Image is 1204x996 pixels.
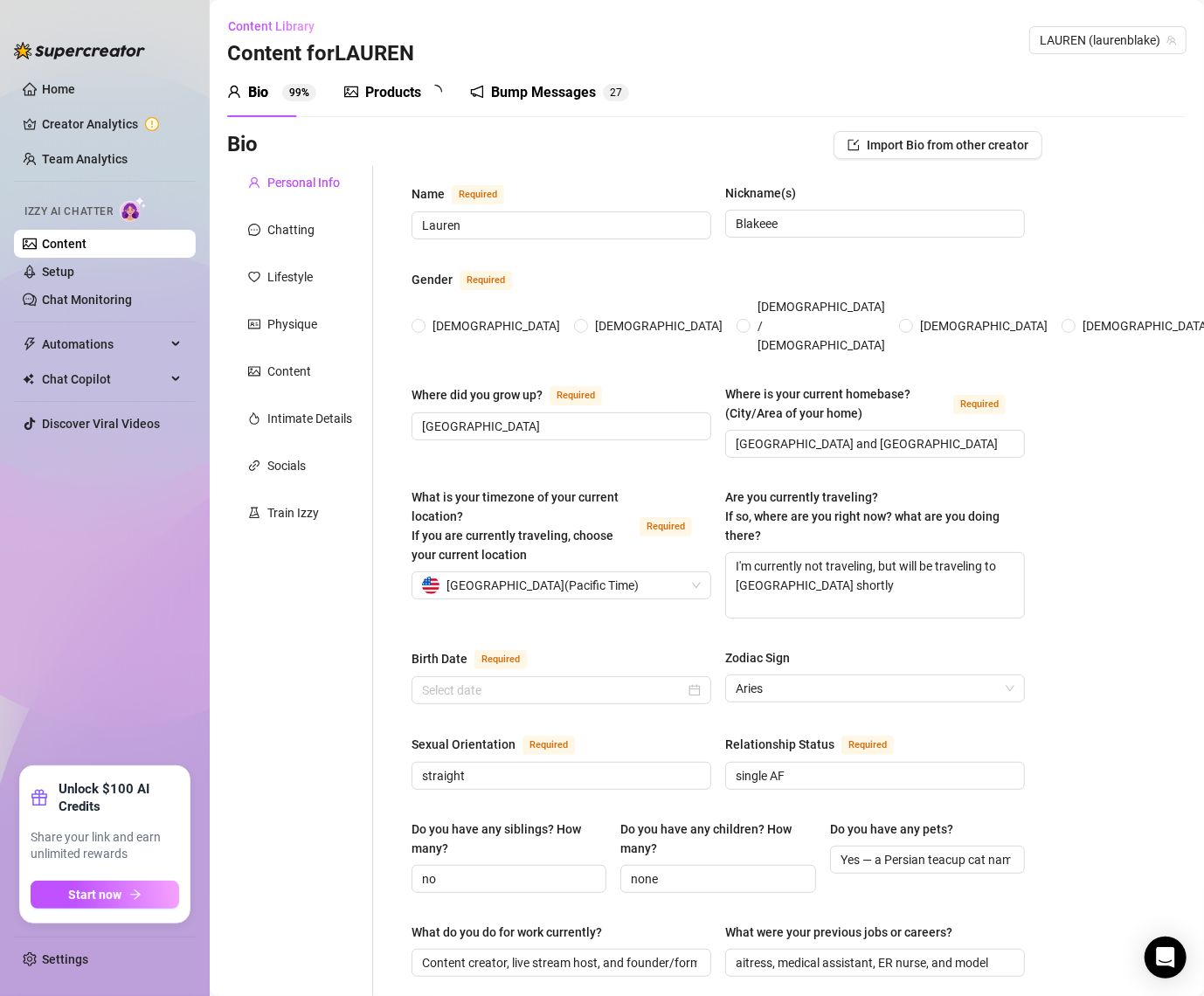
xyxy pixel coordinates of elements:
[227,12,329,40] button: Content Library
[42,293,132,307] a: Chat Monitoring
[474,650,527,669] span: Required
[412,184,445,204] div: Name
[42,110,182,138] a: Creator Analytics exclamation-circle
[736,214,1011,233] input: Nickname(s)
[412,183,523,204] label: Name
[23,337,37,351] span: thunderbolt
[267,267,313,287] div: Lifestyle
[412,820,594,858] div: Do you have any siblings? How many?
[248,507,260,519] span: experiment
[227,131,258,159] h3: Bio
[228,19,315,33] span: Content Library
[248,460,260,472] span: link
[227,85,241,99] span: user
[867,138,1028,152] span: Import Bio from other creator
[59,780,179,815] strong: Unlock $100 AI Credits
[725,490,1000,543] span: Are you currently traveling? If so, where are you right now? what are you doing there?
[1145,937,1187,979] div: Open Intercom Messenger
[550,386,602,405] span: Required
[42,82,75,96] a: Home
[267,315,317,334] div: Physique
[69,888,122,902] span: Start now
[267,409,352,428] div: Intimate Details
[1166,35,1177,45] span: team
[830,820,965,839] label: Do you have any pets?
[42,237,86,251] a: Content
[23,373,34,385] img: Chat Copilot
[42,952,88,966] a: Settings
[620,820,815,858] label: Do you have any children? How many?
[422,869,592,889] input: Do you have any siblings? How many?
[42,330,166,358] span: Automations
[751,297,892,355] span: [DEMOGRAPHIC_DATA] / [DEMOGRAPHIC_DATA]
[422,953,697,972] input: What do you do for work currently?
[31,881,179,909] button: Start nowarrow-right
[344,85,358,99] span: picture
[412,923,602,942] div: What do you do for work currently?
[725,648,802,667] label: Zodiac Sign
[848,139,860,151] span: import
[120,197,147,222] img: AI Chatter
[412,385,543,405] div: Where did you grow up?
[620,820,803,858] div: Do you have any children? How many?
[24,204,113,220] span: Izzy AI Chatter
[248,412,260,425] span: fire
[31,829,179,863] span: Share your link and earn unlimited rewards
[42,417,160,431] a: Discover Viral Videos
[725,384,946,423] div: Where is your current homebase? (City/Area of your home)
[267,362,311,381] div: Content
[248,176,260,189] span: user
[725,923,965,942] label: What were your previous jobs or careers?
[412,735,516,754] div: Sexual Orientation
[588,316,730,335] span: [DEMOGRAPHIC_DATA]
[736,766,1011,785] input: Relationship Status
[446,572,639,598] span: [GEOGRAPHIC_DATA] ( Pacific Time )
[42,365,166,393] span: Chat Copilot
[267,173,340,192] div: Personal Info
[248,365,260,377] span: picture
[42,265,74,279] a: Setup
[610,86,616,99] span: 2
[31,789,48,806] span: gift
[953,395,1006,414] span: Required
[248,82,268,103] div: Bio
[428,85,442,99] span: loading
[616,86,622,99] span: 7
[725,384,1025,423] label: Where is your current homebase? (City/Area of your home)
[603,84,629,101] sup: 27
[725,923,952,942] div: What were your previous jobs or careers?
[412,269,531,290] label: Gender
[412,923,614,942] label: What do you do for work currently?
[422,417,697,436] input: Where did you grow up?
[426,316,567,335] span: [DEMOGRAPHIC_DATA]
[248,271,260,283] span: heart
[282,84,316,101] sup: 99%
[725,183,796,203] div: Nickname(s)
[726,553,1024,618] textarea: I'm currently not traveling, but will be traveling to [GEOGRAPHIC_DATA] shortly
[830,820,953,839] div: Do you have any pets?
[725,734,913,755] label: Relationship Status
[725,648,790,667] div: Zodiac Sign
[248,318,260,330] span: idcard
[841,850,1011,869] input: Do you have any pets?
[631,869,801,889] input: Do you have any children? How many?
[412,649,467,668] div: Birth Date
[470,85,484,99] span: notification
[422,766,697,785] input: Sexual Orientation
[14,42,145,59] img: logo-BBDzfeDw.svg
[736,675,1014,702] span: Aries
[365,82,421,103] div: Products
[267,220,315,239] div: Chatting
[834,131,1042,159] button: Import Bio from other creator
[412,270,453,289] div: Gender
[452,185,504,204] span: Required
[129,889,142,901] span: arrow-right
[640,517,692,536] span: Required
[725,183,808,203] label: Nickname(s)
[522,736,575,755] span: Required
[412,820,606,858] label: Do you have any siblings? How many?
[841,736,894,755] span: Required
[227,40,414,68] h3: Content for ️‍LAUREN
[412,384,621,405] label: Where did you grow up?
[1040,27,1176,53] span: ️‍LAUREN (laurenblake)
